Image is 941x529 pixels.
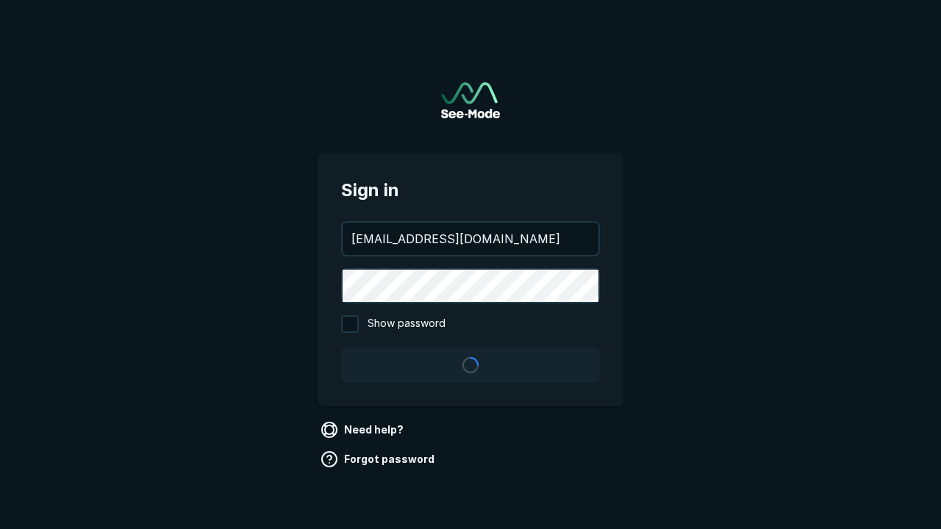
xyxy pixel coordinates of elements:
a: Go to sign in [441,82,500,118]
input: your@email.com [343,223,598,255]
span: Sign in [341,177,600,204]
a: Need help? [318,418,409,442]
img: See-Mode Logo [441,82,500,118]
span: Show password [368,315,446,333]
a: Forgot password [318,447,440,471]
